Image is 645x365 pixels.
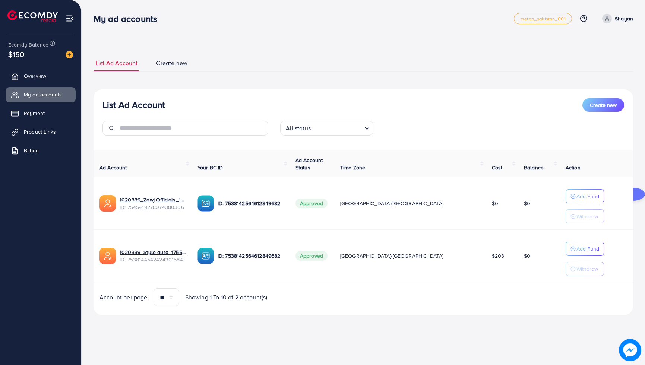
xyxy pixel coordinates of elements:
[340,164,365,171] span: Time Zone
[66,51,73,58] img: image
[120,256,186,263] span: ID: 7538144542424301584
[120,196,186,211] div: <span class='underline'>1020339_Zawj Officials_1756805066440</span></br>7545419278074380306
[24,91,62,98] span: My ad accounts
[185,293,268,302] span: Showing 1 To 10 of 2 account(s)
[566,242,604,256] button: Add Fund
[313,121,361,134] input: Search for option
[95,59,137,67] span: List Ad Account
[295,156,323,171] span: Ad Account Status
[520,16,566,21] span: metap_pakistan_001
[615,14,633,23] p: Shayan
[197,195,214,212] img: ic-ba-acc.ded83a64.svg
[8,49,25,60] span: $150
[280,121,373,136] div: Search for option
[284,123,312,134] span: All status
[566,189,604,203] button: Add Fund
[66,14,74,23] img: menu
[514,13,572,24] a: metap_pakistan_001
[492,200,498,207] span: $0
[99,293,148,302] span: Account per page
[99,248,116,264] img: ic-ads-acc.e4c84228.svg
[576,192,599,201] p: Add Fund
[120,248,186,264] div: <span class='underline'>1020339_Style aura_1755111058702</span></br>7538144542424301584
[599,14,633,23] a: Shayan
[24,147,39,154] span: Billing
[492,252,505,260] span: $203
[340,200,444,207] span: [GEOGRAPHIC_DATA]/[GEOGRAPHIC_DATA]
[99,164,127,171] span: Ad Account
[590,101,617,109] span: Create new
[8,41,48,48] span: Ecomdy Balance
[492,164,503,171] span: Cost
[576,244,599,253] p: Add Fund
[99,195,116,212] img: ic-ads-acc.e4c84228.svg
[576,212,598,221] p: Withdraw
[6,87,76,102] a: My ad accounts
[218,251,284,260] p: ID: 7538142564612849682
[295,199,328,208] span: Approved
[566,209,604,223] button: Withdraw
[6,69,76,83] a: Overview
[120,203,186,211] span: ID: 7545419278074380306
[566,164,581,171] span: Action
[120,248,186,256] a: 1020339_Style aura_1755111058702
[524,200,530,207] span: $0
[582,98,624,112] button: Create new
[295,251,328,261] span: Approved
[218,199,284,208] p: ID: 7538142564612849682
[24,110,45,117] span: Payment
[197,164,223,171] span: Your BC ID
[524,252,530,260] span: $0
[7,10,58,22] img: logo
[6,106,76,121] a: Payment
[619,339,641,361] img: image
[102,99,165,110] h3: List Ad Account
[524,164,544,171] span: Balance
[24,72,46,80] span: Overview
[197,248,214,264] img: ic-ba-acc.ded83a64.svg
[340,252,444,260] span: [GEOGRAPHIC_DATA]/[GEOGRAPHIC_DATA]
[566,262,604,276] button: Withdraw
[120,196,186,203] a: 1020339_Zawj Officials_1756805066440
[576,264,598,273] p: Withdraw
[6,143,76,158] a: Billing
[156,59,187,67] span: Create new
[24,128,56,136] span: Product Links
[6,124,76,139] a: Product Links
[94,13,163,24] h3: My ad accounts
